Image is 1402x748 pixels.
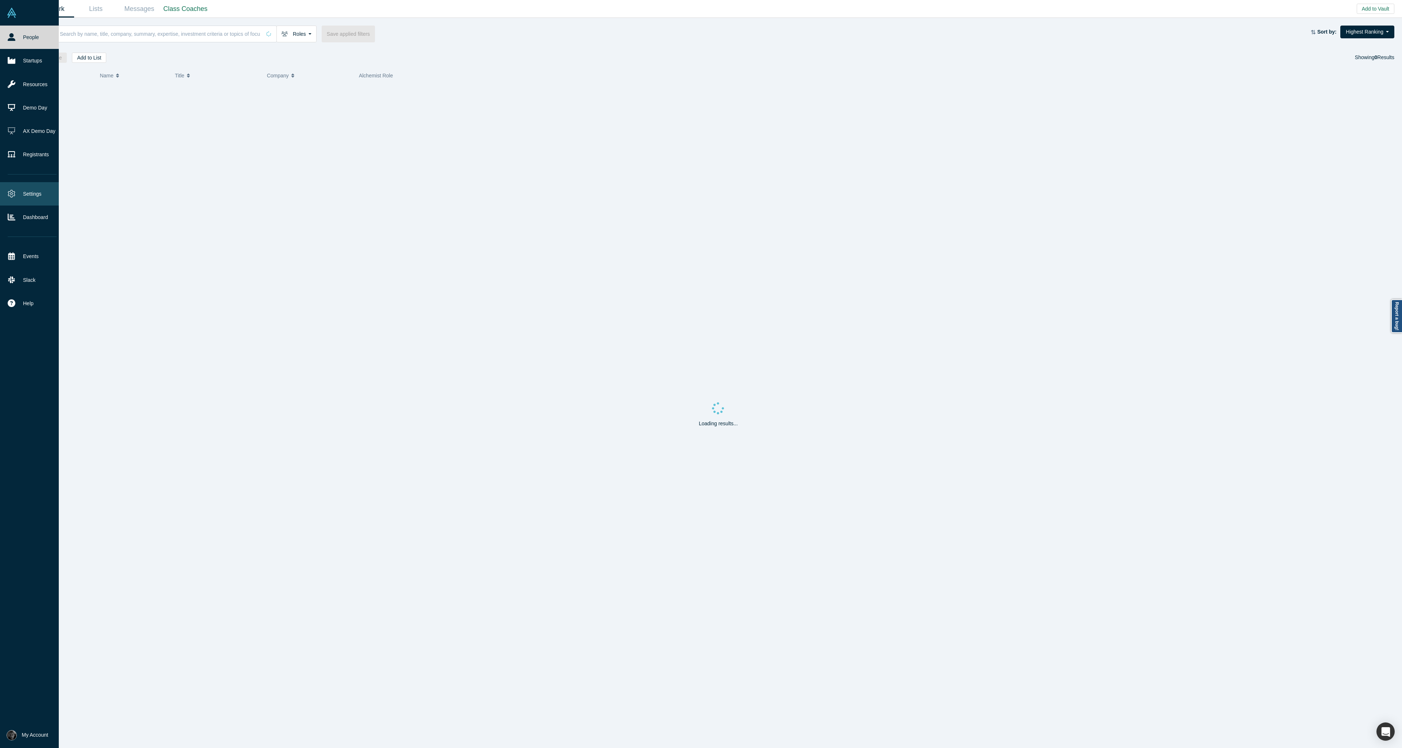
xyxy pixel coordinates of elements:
strong: Sort by: [1317,29,1337,35]
button: Highest Ranking [1340,26,1394,38]
button: Name [100,68,167,83]
button: Roles [276,26,317,42]
span: Company [267,68,289,83]
img: Rami Chousein's Account [7,730,17,740]
button: Add to List [72,53,106,63]
span: My Account [22,731,48,739]
strong: 0 [1375,54,1378,60]
button: My Account [7,730,48,740]
a: Messages [118,0,161,18]
input: Search by name, title, company, summary, expertise, investment criteria or topics of focus [59,25,261,42]
button: Title [175,68,259,83]
a: Class Coaches [161,0,210,18]
a: Report a bug! [1391,299,1402,333]
span: Results [1375,54,1394,60]
a: Lists [74,0,118,18]
div: Showing [1355,53,1394,63]
button: Company [267,68,351,83]
button: Save applied filters [322,26,375,42]
p: Loading results... [699,420,738,427]
span: Help [23,300,34,307]
button: Add to Vault [1357,4,1394,14]
img: Alchemist Vault Logo [7,8,17,18]
span: Title [175,68,184,83]
span: Name [100,68,113,83]
span: Alchemist Role [359,73,393,78]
